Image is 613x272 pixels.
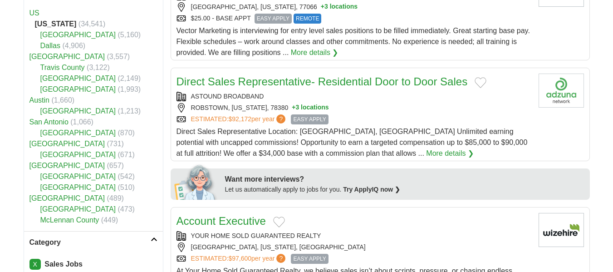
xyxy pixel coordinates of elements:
h2: Category [29,237,151,248]
span: + [292,103,295,113]
div: Want more interviews? [225,174,584,185]
button: +3 locations [292,103,329,113]
a: ESTIMATED:$92,172per year? [191,114,288,124]
span: (5,160) [118,31,141,39]
a: More details ❯ [291,47,338,58]
a: McLennan County [40,216,99,224]
div: $25.00 - BASE APPT [177,14,531,24]
span: Vector Marketing is interviewing for entry level sales positions to be filled immediately. Great ... [177,27,530,56]
span: $97,600 [228,255,251,262]
span: (3,122) [87,64,110,71]
span: (3,557) [107,53,130,60]
span: (731) [107,140,124,148]
span: (510) [118,183,135,191]
span: (2,149) [118,74,141,82]
button: Add to favorite jobs [273,217,285,227]
span: (671) [118,151,135,158]
span: REMOTE [294,14,321,24]
span: (449) [101,216,118,224]
a: [GEOGRAPHIC_DATA] [29,194,105,202]
div: YOUR HOME SOLD GUARANTEED REALTY [177,231,531,241]
a: [GEOGRAPHIC_DATA] [40,107,116,115]
span: (4,906) [62,42,85,49]
div: Let us automatically apply to jobs for you. [225,185,584,194]
a: [GEOGRAPHIC_DATA] [40,151,116,158]
div: ROBSTOWN, [US_STATE], 78380 [177,103,531,113]
a: Try ApplyIQ now ❯ [343,186,400,193]
span: (870) [118,129,135,137]
img: Company logo [539,213,584,247]
span: + [321,2,324,12]
a: [GEOGRAPHIC_DATA] [40,173,116,180]
div: ASTOUND BROADBAND [177,92,531,101]
a: San Antonio [29,118,69,126]
a: Direct Sales Representative- Residential Door to Door Sales [177,75,468,88]
a: [GEOGRAPHIC_DATA] [29,53,105,60]
span: EASY APPLY [291,254,328,264]
a: [GEOGRAPHIC_DATA] [29,140,105,148]
div: [GEOGRAPHIC_DATA], [US_STATE], [GEOGRAPHIC_DATA] [177,242,531,252]
div: [GEOGRAPHIC_DATA], [US_STATE], 77066 [177,2,531,12]
span: (489) [107,194,124,202]
a: Austin [29,96,49,104]
button: Add to favorite jobs [475,77,486,88]
span: (1,066) [70,118,93,126]
a: [GEOGRAPHIC_DATA] [40,74,116,82]
strong: [US_STATE] [35,20,77,28]
a: [GEOGRAPHIC_DATA] [29,162,105,169]
span: (473) [118,205,135,213]
a: Dallas [40,42,60,49]
a: [GEOGRAPHIC_DATA] [40,205,116,213]
span: ? [276,114,285,124]
a: ESTIMATED:$97,600per year? [191,254,288,264]
span: $92,172 [228,115,251,123]
a: Category [24,231,163,253]
span: (657) [107,162,124,169]
span: (34,541) [78,20,106,28]
a: Account Executive [177,215,266,227]
a: [GEOGRAPHIC_DATA] [40,85,116,93]
span: (1,993) [118,85,141,93]
img: Company logo [539,74,584,108]
button: +3 locations [321,2,358,12]
span: (1,660) [51,96,74,104]
a: US [29,9,39,17]
span: ? [276,254,285,263]
a: [GEOGRAPHIC_DATA] [40,129,116,137]
a: X [29,259,41,270]
span: (1,213) [118,107,141,115]
span: EASY APPLY [255,14,292,24]
a: Travis County [40,64,85,71]
a: More details ❯ [426,148,474,159]
strong: Sales Jobs [44,260,83,268]
a: [GEOGRAPHIC_DATA] [40,183,116,191]
a: [GEOGRAPHIC_DATA] [40,31,116,39]
img: apply-iq-scientist.png [174,163,218,200]
span: EASY APPLY [291,114,328,124]
span: (542) [118,173,135,180]
span: Direct Sales Representative Location: [GEOGRAPHIC_DATA], [GEOGRAPHIC_DATA] Unlimited earning pote... [177,128,528,157]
